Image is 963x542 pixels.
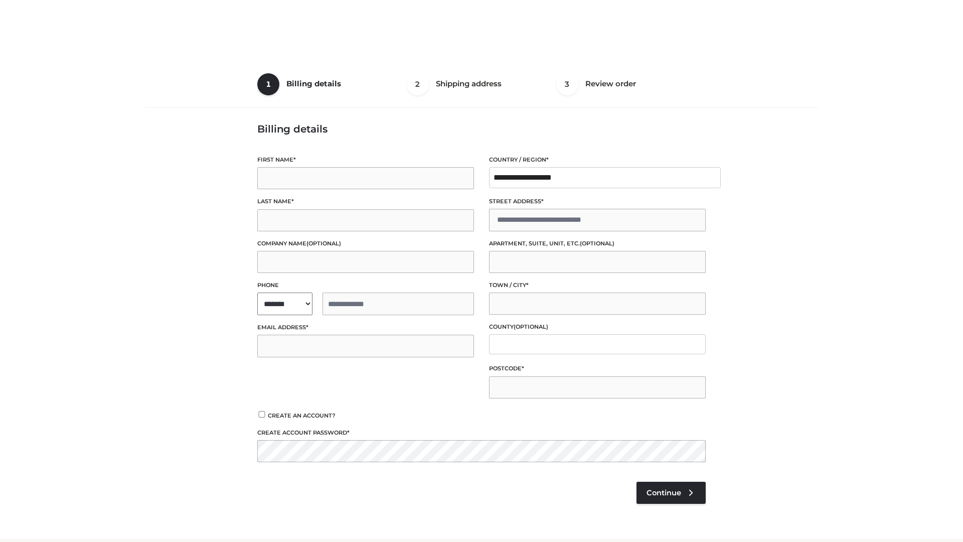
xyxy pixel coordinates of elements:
label: County [489,322,706,332]
span: 2 [407,73,429,95]
label: Apartment, suite, unit, etc. [489,239,706,248]
span: 3 [556,73,578,95]
span: (optional) [514,323,548,330]
label: Company name [257,239,474,248]
label: Town / City [489,281,706,290]
span: (optional) [306,240,341,247]
span: Create an account? [268,412,336,419]
label: Create account password [257,428,706,438]
input: Create an account? [257,411,266,418]
a: Continue [636,482,706,504]
span: Shipping address [436,79,502,88]
span: (optional) [580,240,614,247]
label: Email address [257,323,474,332]
label: Last name [257,197,474,206]
label: First name [257,155,474,165]
label: Phone [257,281,474,290]
h3: Billing details [257,123,706,135]
label: Street address [489,197,706,206]
span: Continue [647,488,681,497]
span: 1 [257,73,279,95]
label: Country / Region [489,155,706,165]
span: Review order [585,79,636,88]
span: Billing details [286,79,341,88]
label: Postcode [489,364,706,373]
